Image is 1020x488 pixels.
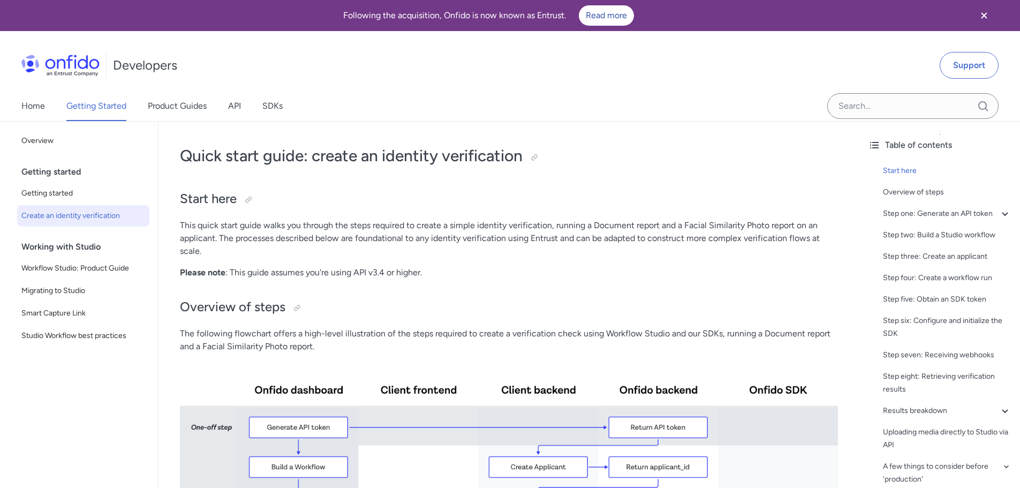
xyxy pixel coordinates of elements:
[21,187,145,200] span: Getting started
[17,280,149,302] a: Migrating to Studio
[180,190,838,208] h2: Start here
[148,91,207,121] a: Product Guides
[21,329,145,342] span: Studio Workflow best practices
[17,130,149,152] a: Overview
[21,262,145,275] span: Workflow Studio: Product Guide
[21,307,145,320] span: Smart Capture Link
[883,370,1011,396] a: Step eight: Retrieving verification results
[66,91,126,121] a: Getting Started
[21,161,154,183] div: Getting started
[883,186,1011,199] a: Overview of steps
[17,325,149,347] a: Studio Workflow best practices
[21,55,100,76] img: Onfido Logo
[17,303,149,324] a: Smart Capture Link
[21,209,145,222] span: Create an identity verification
[21,284,145,297] span: Migrating to Studio
[883,164,1011,177] a: Start here
[17,258,149,279] a: Workflow Studio: Product Guide
[883,207,1011,220] a: Step one: Generate an API token
[883,314,1011,340] a: Step six: Configure and initialize the SDK
[21,134,145,147] span: Overview
[180,219,838,258] p: This quick start guide walks you through the steps required to create a simple identity verificat...
[964,2,1004,29] button: Close banner
[180,327,838,353] p: The following flowchart offers a high-level illustration of the steps required to create a verifi...
[180,145,838,167] h1: Quick start guide: create an identity verification
[883,272,1011,284] a: Step four: Create a workflow run
[883,293,1011,306] a: Step five: Obtain an SDK token
[978,9,991,22] svg: Close banner
[827,93,999,119] input: Onfido search input field
[21,236,154,258] div: Working with Studio
[13,5,964,26] div: Following the acquisition, Onfido is now known as Entrust.
[262,91,283,121] a: SDKs
[868,139,1011,152] div: Table of contents
[883,250,1011,263] a: Step three: Create an applicant
[180,267,225,277] strong: Please note
[940,52,999,79] a: Support
[883,460,1011,486] a: A few things to consider before 'production'
[113,57,177,74] h1: Developers
[883,404,1011,417] a: Results breakdown
[228,91,241,121] a: API
[21,91,45,121] a: Home
[579,5,634,26] a: Read more
[17,205,149,227] a: Create an identity verification
[883,349,1011,362] a: Step seven: Receiving webhooks
[17,183,149,204] a: Getting started
[883,229,1011,242] a: Step two: Build a Studio workflow
[180,298,838,317] h2: Overview of steps
[180,266,838,279] p: : This guide assumes you're using API v3.4 or higher.
[883,426,1011,452] a: Uploading media directly to Studio via API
